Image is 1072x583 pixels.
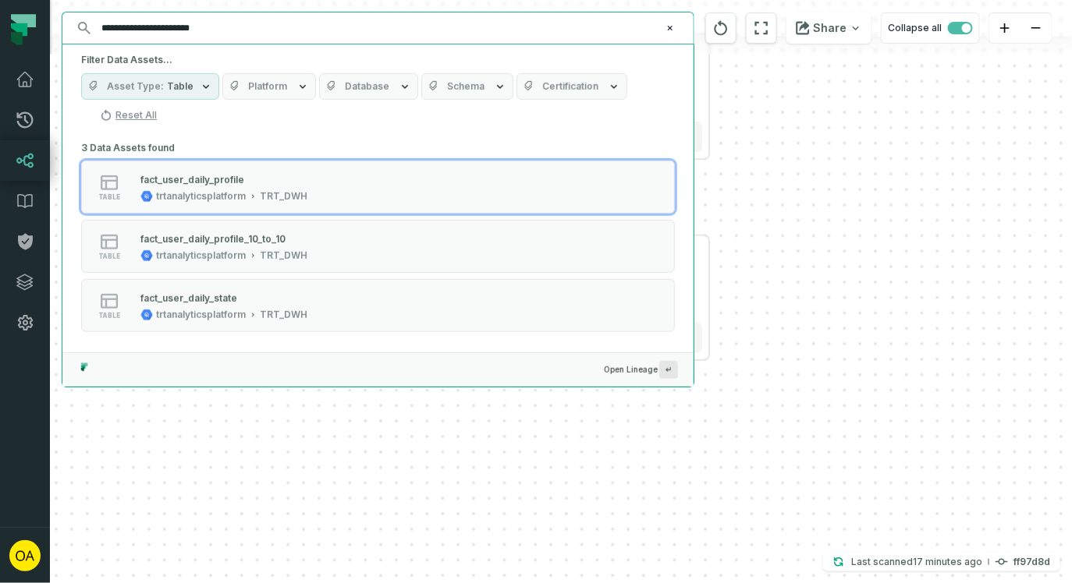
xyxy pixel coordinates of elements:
div: fact_user_daily_profile_10_to_10 [140,232,286,244]
span: Open Lineage [604,361,678,379]
span: table [98,193,120,201]
span: Press ↵ to add a new Data Asset to the graph [659,361,678,379]
div: Suggestions [62,137,694,352]
div: TRT_DWH [260,249,307,262]
button: tabletrtanalyticsplatformTRT_DWH [81,279,675,332]
button: Database [319,73,418,100]
div: TRT_DWH [260,309,307,321]
div: trtanalyticsplatform [156,190,246,203]
button: Last scanned[DATE] 11:15:44 AMff97d8d [823,553,1060,571]
div: fact_user_daily_state [140,291,237,303]
span: Certification [542,80,598,93]
span: Table [167,80,193,93]
h5: Filter Data Assets... [81,54,675,66]
button: zoom out [1021,13,1052,44]
button: Clear search query [662,20,678,36]
button: Share [786,12,871,44]
span: Schema [447,80,485,93]
div: fact_user_daily_profile [140,173,244,185]
span: Asset Type [107,80,164,93]
button: tabletrtanalyticsplatformTRT_DWH [81,220,675,273]
button: Collapse all [881,12,980,44]
button: Schema [421,73,513,100]
div: trtanalyticsplatform [156,249,246,262]
img: avatar of Or Artsi [9,540,41,571]
button: zoom in [989,13,1021,44]
button: Certification [516,73,627,100]
button: Reset All [94,103,163,128]
div: trtanalyticsplatform [156,309,246,321]
span: table [98,253,120,260]
relative-time: Sep 3, 2025, 11:15 AM GMT+3 [913,556,982,567]
div: 3 Data Assets found [81,137,675,352]
button: Asset TypeTable [81,73,219,100]
button: Platform [222,73,316,100]
span: Database [345,80,389,93]
button: tabletrtanalyticsplatformTRT_DWH [81,161,675,214]
span: Platform [248,80,287,93]
h4: ff97d8d [1014,557,1051,567]
div: TRT_DWH [260,190,307,203]
p: Last scanned [851,554,982,570]
span: table [98,312,120,320]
